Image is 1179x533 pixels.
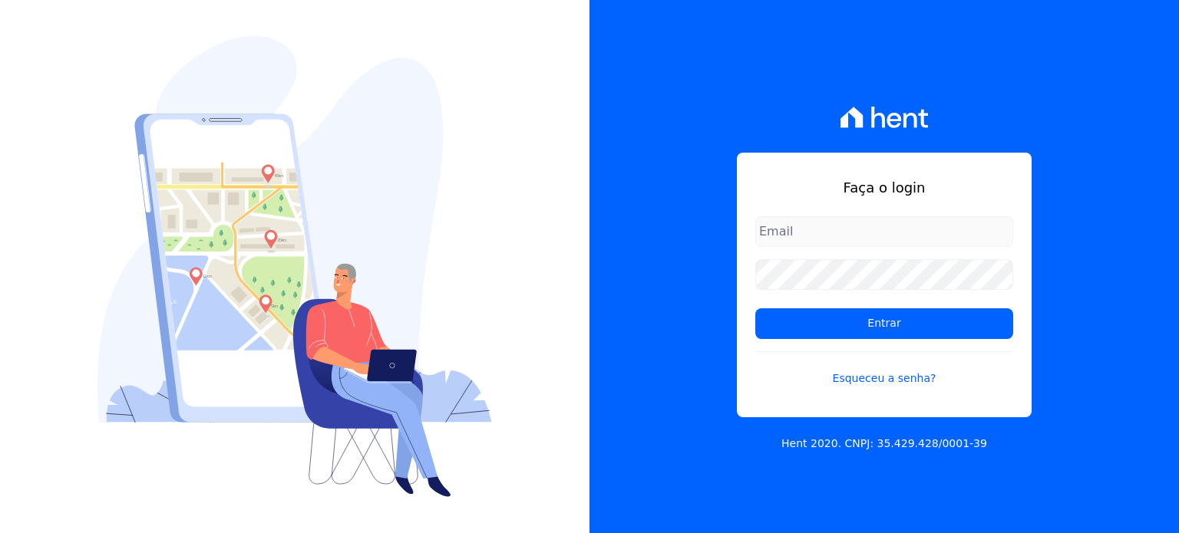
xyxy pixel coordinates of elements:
[755,308,1013,339] input: Entrar
[781,436,987,452] p: Hent 2020. CNPJ: 35.429.428/0001-39
[97,36,492,497] img: Login
[755,351,1013,387] a: Esqueceu a senha?
[755,216,1013,247] input: Email
[755,177,1013,198] h1: Faça o login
